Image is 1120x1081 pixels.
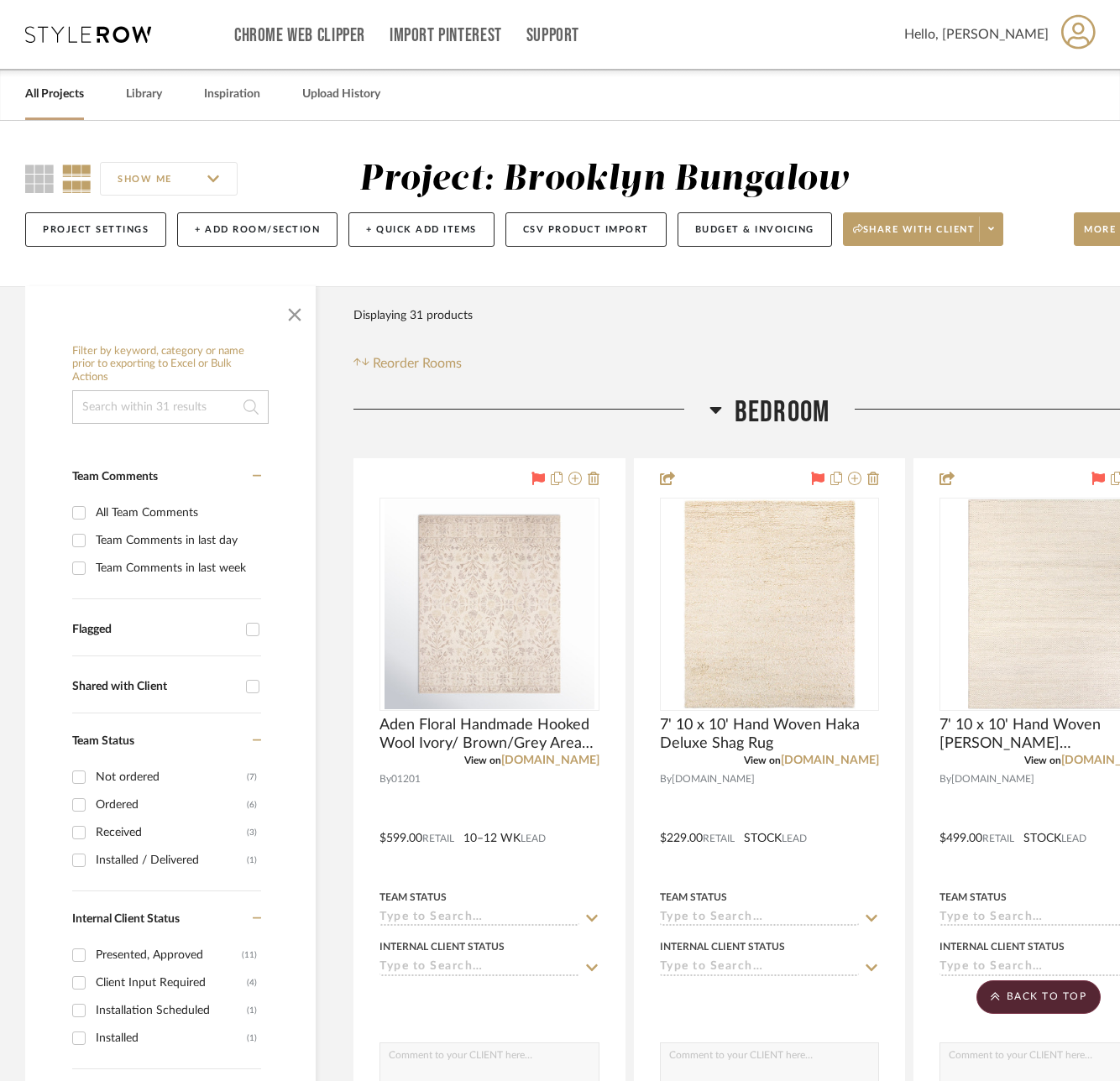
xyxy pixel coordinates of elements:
[126,83,162,106] a: Library
[379,939,505,954] div: Internal Client Status
[951,771,1034,787] span: [DOMAIN_NAME]
[72,680,238,694] div: Shared with Client
[904,24,1049,44] span: Hello, [PERSON_NAME]
[672,771,755,787] span: [DOMAIN_NAME]
[660,771,672,787] span: By
[96,555,257,582] div: Team Comments in last week
[72,623,238,637] div: Flagged
[744,755,781,765] span: View on
[247,997,257,1024] div: (1)
[96,499,257,526] div: All Team Comments
[96,942,242,969] div: Presented, Approved
[96,1025,247,1052] div: Installed
[247,1025,257,1052] div: (1)
[302,83,380,106] a: Upload History
[373,353,462,373] span: Reorder Rooms
[72,390,269,424] input: Search within 31 results
[781,755,879,766] a: [DOMAIN_NAME]
[247,969,257,996] div: (4)
[348,212,495,247] button: + Quick Add Items
[379,890,447,905] div: Team Status
[660,911,860,927] input: Type to Search…
[96,997,247,1024] div: Installation Scheduled
[234,29,365,43] a: Chrome Web Clipper
[505,212,667,247] button: CSV Product Import
[660,960,860,976] input: Type to Search…
[353,353,462,373] button: Reorder Rooms
[72,471,158,483] span: Team Comments
[939,939,1065,954] div: Internal Client Status
[660,890,727,905] div: Team Status
[976,980,1101,1014] scroll-to-top-button: BACK TO TOP
[25,212,166,247] button: Project Settings
[939,890,1007,905] div: Team Status
[247,764,257,791] div: (7)
[204,83,260,106] a: Inspiration
[177,212,338,247] button: + Add Room/Section
[72,345,269,384] h6: Filter by keyword, category or name prior to exporting to Excel or Bulk Actions
[678,212,832,247] button: Budget & Invoicing
[526,29,579,43] a: Support
[380,499,599,710] div: 0
[96,969,247,996] div: Client Input Required
[379,716,599,753] span: Aden Floral Handmade Hooked Wool Ivory/ Brown/Grey Area Rug
[390,29,502,43] a: Import Pinterest
[843,212,1004,246] button: Share with client
[242,942,257,969] div: (11)
[247,819,257,846] div: (3)
[391,771,421,787] span: 01201
[96,791,247,818] div: Ordered
[96,847,247,874] div: Installed / Delivered
[278,295,311,328] button: Close
[96,764,247,791] div: Not ordered
[853,223,976,248] span: Share with client
[72,735,134,747] span: Team Status
[464,755,501,765] span: View on
[735,394,830,431] span: Bedroom
[379,771,391,787] span: By
[379,911,579,927] input: Type to Search…
[359,162,850,197] div: Project: Brooklyn Bungalow
[660,716,880,753] span: 7' 10 x 10' Hand Woven Haka Deluxe Shag Rug
[353,299,473,332] div: Displaying 31 products
[501,755,599,766] a: [DOMAIN_NAME]
[96,819,247,846] div: Received
[72,913,180,925] span: Internal Client Status
[379,960,579,976] input: Type to Search…
[247,847,257,874] div: (1)
[96,527,257,554] div: Team Comments in last day
[247,791,257,818] div: (6)
[939,771,951,787] span: By
[683,499,856,709] img: 7' 10 x 10' Hand Woven Haka Deluxe Shag Rug
[25,83,84,106] a: All Projects
[1024,755,1061,765] span: View on
[660,939,785,954] div: Internal Client Status
[385,499,594,709] img: Aden Floral Handmade Hooked Wool Ivory/ Brown/Grey Area Rug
